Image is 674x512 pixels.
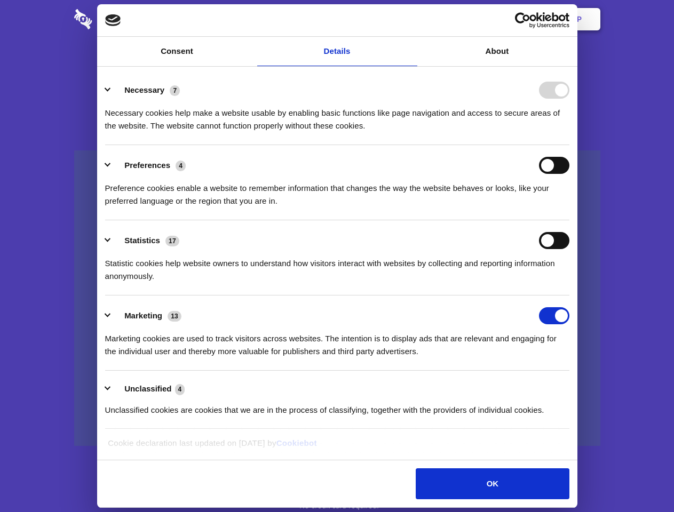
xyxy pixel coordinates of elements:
span: 7 [170,85,180,96]
button: Unclassified (4) [105,382,192,396]
a: Wistia video thumbnail [74,150,600,446]
a: Details [257,37,417,66]
a: Cookiebot [276,438,317,447]
button: Statistics (17) [105,232,186,249]
div: Cookie declaration last updated on [DATE] by [100,437,574,458]
div: Unclassified cookies are cookies that we are in the process of classifying, together with the pro... [105,396,569,417]
a: Usercentrics Cookiebot - opens in a new window [476,12,569,28]
span: 4 [176,161,186,171]
button: OK [416,468,569,499]
a: Pricing [313,3,360,36]
span: 13 [168,311,181,322]
label: Statistics [124,236,160,245]
a: Contact [433,3,482,36]
button: Marketing (13) [105,307,188,324]
div: Statistic cookies help website owners to understand how visitors interact with websites by collec... [105,249,569,283]
h4: Auto-redaction of sensitive data, encrypted data sharing and self-destructing private chats. Shar... [74,97,600,132]
label: Marketing [124,311,162,320]
img: logo-wordmark-white-trans-d4663122ce5f474addd5e946df7df03e33cb6a1c49d2221995e7729f52c070b2.svg [74,9,165,29]
label: Preferences [124,161,170,170]
a: About [417,37,577,66]
button: Preferences (4) [105,157,193,174]
iframe: Drift Widget Chat Controller [621,459,661,499]
div: Preference cookies enable a website to remember information that changes the way the website beha... [105,174,569,207]
div: Marketing cookies are used to track visitors across websites. The intention is to display ads tha... [105,324,569,358]
div: Necessary cookies help make a website usable by enabling basic functions like page navigation and... [105,99,569,132]
span: 17 [165,236,179,246]
a: Consent [97,37,257,66]
span: 4 [175,384,185,395]
button: Necessary (7) [105,82,187,99]
img: logo [105,14,121,26]
h1: Eliminate Slack Data Loss. [74,48,600,86]
a: Login [484,3,530,36]
label: Necessary [124,85,164,94]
